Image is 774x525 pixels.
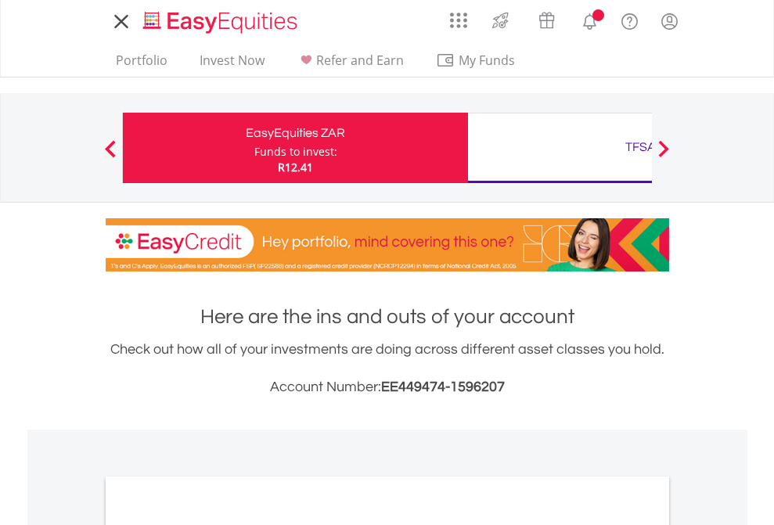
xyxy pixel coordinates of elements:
h1: Here are the ins and outs of your account [106,303,669,331]
a: Refer and Earn [290,52,410,77]
img: grid-menu-icon.svg [450,12,467,29]
h3: Account Number: [106,376,669,398]
span: My Funds [436,50,538,70]
a: Portfolio [110,52,174,77]
a: Vouchers [524,4,570,33]
div: Funds to invest: [254,144,337,160]
div: Check out how all of your investments are doing across different asset classes you hold. [106,339,669,398]
a: Home page [137,4,304,35]
a: FAQ's and Support [610,4,650,35]
a: Invest Now [193,52,271,77]
span: EE449474-1596207 [381,379,505,394]
span: Refer and Earn [316,52,404,69]
button: Previous [95,148,126,164]
span: R12.41 [278,160,313,174]
button: Next [648,148,679,164]
img: EasyCredit Promotion Banner [106,218,669,271]
img: thrive-v2.svg [488,8,513,33]
img: EasyEquities_Logo.png [140,9,304,35]
a: My Profile [650,4,689,38]
img: vouchers-v2.svg [534,8,560,33]
div: EasyEquities ZAR [132,122,459,144]
a: AppsGrid [440,4,477,29]
a: Notifications [570,4,610,35]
